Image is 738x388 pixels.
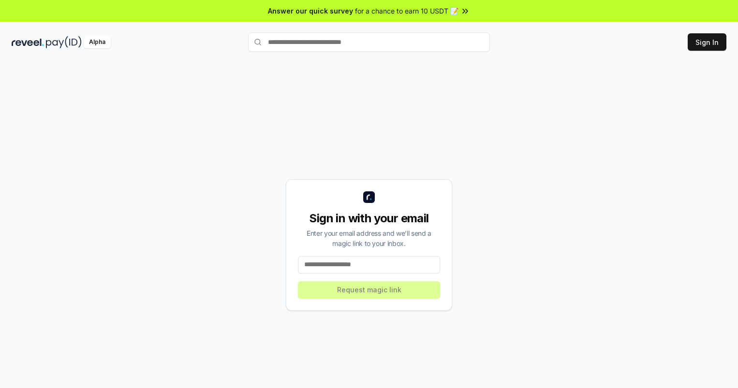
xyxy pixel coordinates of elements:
div: Alpha [84,36,111,48]
img: reveel_dark [12,36,44,48]
div: Sign in with your email [298,211,440,226]
button: Sign In [688,33,726,51]
span: for a chance to earn 10 USDT 📝 [355,6,458,16]
span: Answer our quick survey [268,6,353,16]
div: Enter your email address and we’ll send a magic link to your inbox. [298,228,440,248]
img: pay_id [46,36,82,48]
img: logo_small [363,191,375,203]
